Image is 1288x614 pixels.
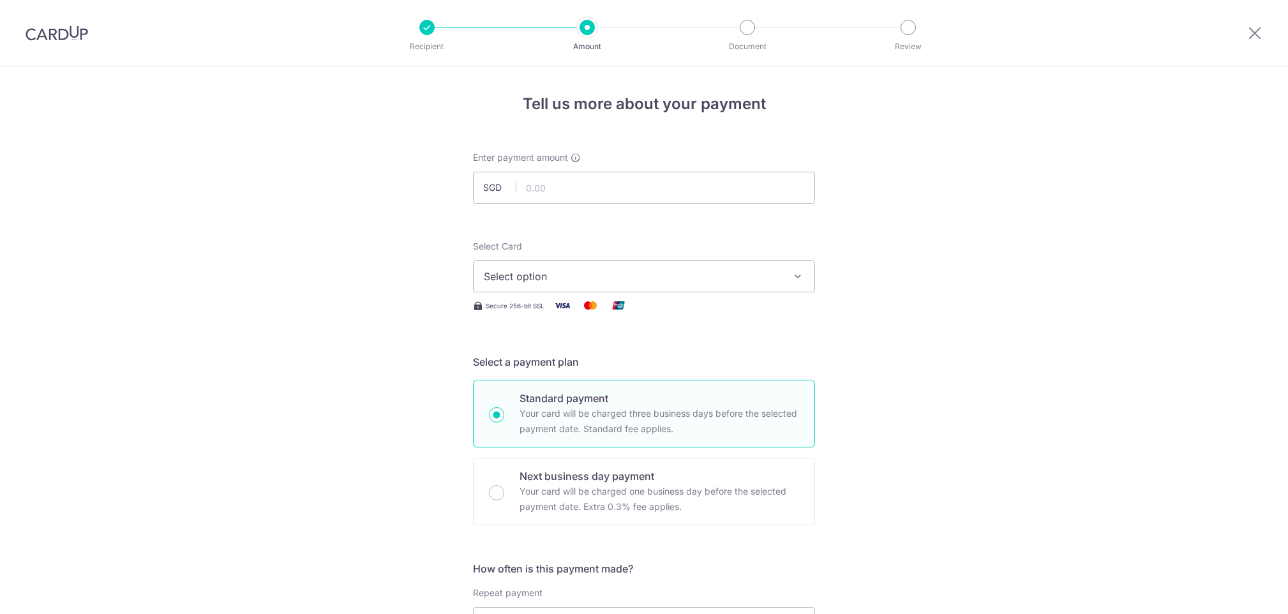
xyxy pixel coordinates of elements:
[473,561,815,576] h5: How often is this payment made?
[540,40,634,53] p: Amount
[473,172,815,204] input: 0.00
[861,40,955,53] p: Review
[550,297,575,313] img: Visa
[520,406,799,437] p: Your card will be charged three business days before the selected payment date. Standard fee appl...
[1206,576,1275,608] iframe: Opens a widget where you can find more information
[700,40,795,53] p: Document
[606,297,631,313] img: Union Pay
[380,40,474,53] p: Recipient
[473,354,815,370] h5: Select a payment plan
[473,151,568,164] span: Enter payment amount
[578,297,603,313] img: Mastercard
[473,260,815,292] button: Select option
[473,241,522,251] span: translation missing: en.payables.payment_networks.credit_card.summary.labels.select_card
[484,269,781,284] span: Select option
[520,468,799,484] p: Next business day payment
[520,391,799,406] p: Standard payment
[483,181,516,194] span: SGD
[26,26,88,41] img: CardUp
[520,484,799,514] p: Your card will be charged one business day before the selected payment date. Extra 0.3% fee applies.
[486,301,544,311] span: Secure 256-bit SSL
[473,93,815,116] h4: Tell us more about your payment
[473,587,543,599] label: Repeat payment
